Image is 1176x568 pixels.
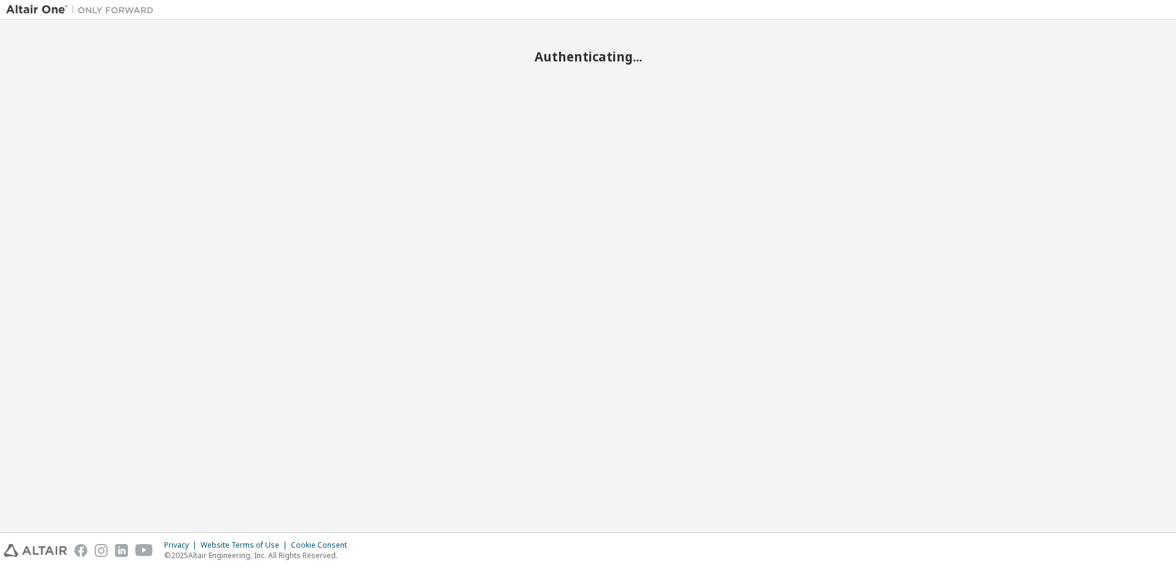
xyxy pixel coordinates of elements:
[6,49,1170,65] h2: Authenticating...
[291,540,354,550] div: Cookie Consent
[95,544,108,557] img: instagram.svg
[6,4,160,16] img: Altair One
[135,544,153,557] img: youtube.svg
[74,544,87,557] img: facebook.svg
[201,540,291,550] div: Website Terms of Use
[164,540,201,550] div: Privacy
[164,550,354,561] p: © 2025 Altair Engineering, Inc. All Rights Reserved.
[115,544,128,557] img: linkedin.svg
[4,544,67,557] img: altair_logo.svg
